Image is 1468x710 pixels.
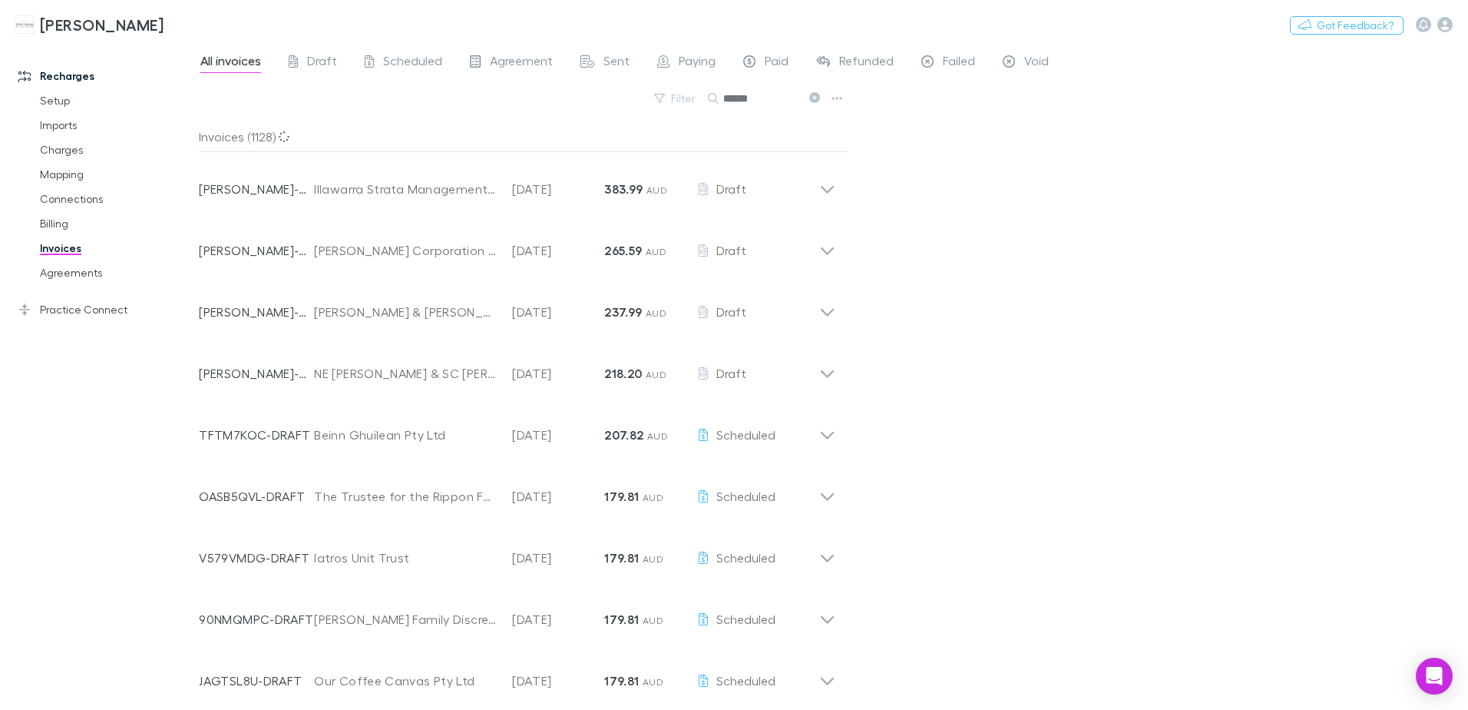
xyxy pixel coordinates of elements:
[314,426,497,444] div: Beinn Ghuilean Pty Ltd
[604,366,642,381] strong: 218.20
[512,180,604,198] p: [DATE]
[187,582,848,644] div: 90NMQMPC-DRAFT[PERSON_NAME] Family Discretionary Trust[DATE]179.81 AUDScheduled
[199,549,314,567] p: V579VMDG-DRAFT
[604,427,643,443] strong: 207.82
[199,303,314,321] p: [PERSON_NAME]-0517
[604,304,642,320] strong: 237.99
[187,644,848,705] div: JAGTSL8U-DRAFTOur Coffee Canvas Pty Ltd[DATE]179.81 AUDScheduled
[716,612,775,626] span: Scheduled
[646,89,705,108] button: Filter
[199,610,314,629] p: 90NMQMPC-DRAFT
[646,246,666,257] span: AUD
[512,241,604,260] p: [DATE]
[40,15,164,34] h3: [PERSON_NAME]
[646,369,666,380] span: AUD
[25,138,207,162] a: Charges
[490,53,553,73] span: Agreement
[199,180,314,198] p: [PERSON_NAME]-0182
[3,64,207,88] a: Recharges
[187,214,848,275] div: [PERSON_NAME]-0521[PERSON_NAME] Corporation Pty Ltd[DATE]265.59 AUDDraft
[646,184,667,196] span: AUD
[512,610,604,629] p: [DATE]
[646,307,666,319] span: AUD
[187,152,848,214] div: [PERSON_NAME]-0182Illawarra Strata Management Pty Ltd[DATE]383.99 AUDDraft
[314,180,497,198] div: Illawarra Strata Management Pty Ltd
[25,236,207,260] a: Invoices
[604,181,643,197] strong: 383.99
[199,241,314,260] p: [PERSON_NAME]-0521
[604,673,639,688] strong: 179.81
[314,487,497,506] div: The Trustee for the Rippon Family Trust
[643,492,663,503] span: AUD
[383,53,442,73] span: Scheduled
[716,550,775,565] span: Scheduled
[1290,16,1404,35] button: Got Feedback?
[643,553,663,565] span: AUD
[314,241,497,260] div: [PERSON_NAME] Corporation Pty Ltd
[25,260,207,285] a: Agreements
[1416,658,1453,695] div: Open Intercom Messenger
[199,426,314,444] p: TFTM7KOC-DRAFT
[604,550,639,566] strong: 179.81
[512,426,604,444] p: [DATE]
[943,53,975,73] span: Failed
[716,673,775,688] span: Scheduled
[679,53,716,73] span: Paying
[716,366,746,380] span: Draft
[716,181,746,196] span: Draft
[25,88,207,113] a: Setup
[314,549,497,567] div: Iatros Unit Trust
[200,53,261,73] span: All invoices
[25,211,207,236] a: Billing
[716,427,775,442] span: Scheduled
[314,364,497,383] div: NE [PERSON_NAME] & SC [PERSON_NAME]
[604,243,642,258] strong: 265.59
[512,672,604,690] p: [DATE]
[187,521,848,582] div: V579VMDG-DRAFTIatros Unit Trust[DATE]179.81 AUDScheduled
[314,303,497,321] div: [PERSON_NAME] & [PERSON_NAME]
[512,303,604,321] p: [DATE]
[25,162,207,187] a: Mapping
[199,487,314,506] p: OASB5QVL-DRAFT
[765,53,789,73] span: Paid
[643,615,663,626] span: AUD
[603,53,630,73] span: Sent
[187,337,848,398] div: [PERSON_NAME]-0069NE [PERSON_NAME] & SC [PERSON_NAME][DATE]218.20 AUDDraft
[199,364,314,383] p: [PERSON_NAME]-0069
[3,297,207,322] a: Practice Connect
[314,672,497,690] div: Our Coffee Canvas Pty Ltd
[512,487,604,506] p: [DATE]
[512,549,604,567] p: [DATE]
[187,275,848,337] div: [PERSON_NAME]-0517[PERSON_NAME] & [PERSON_NAME][DATE]237.99 AUDDraft
[25,187,207,211] a: Connections
[643,676,663,688] span: AUD
[199,672,314,690] p: JAGTSL8U-DRAFT
[716,489,775,503] span: Scheduled
[647,430,668,442] span: AUD
[1024,53,1049,73] span: Void
[15,15,34,34] img: Hales Douglass's Logo
[307,53,337,73] span: Draft
[187,398,848,460] div: TFTM7KOC-DRAFTBeinn Ghuilean Pty Ltd[DATE]207.82 AUDScheduled
[187,460,848,521] div: OASB5QVL-DRAFTThe Trustee for the Rippon Family Trust[DATE]179.81 AUDScheduled
[25,113,207,138] a: Imports
[839,53,894,73] span: Refunded
[512,364,604,383] p: [DATE]
[716,304,746,319] span: Draft
[716,243,746,257] span: Draft
[604,612,639,627] strong: 179.81
[604,489,639,504] strong: 179.81
[6,6,173,43] a: [PERSON_NAME]
[314,610,497,629] div: [PERSON_NAME] Family Discretionary Trust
